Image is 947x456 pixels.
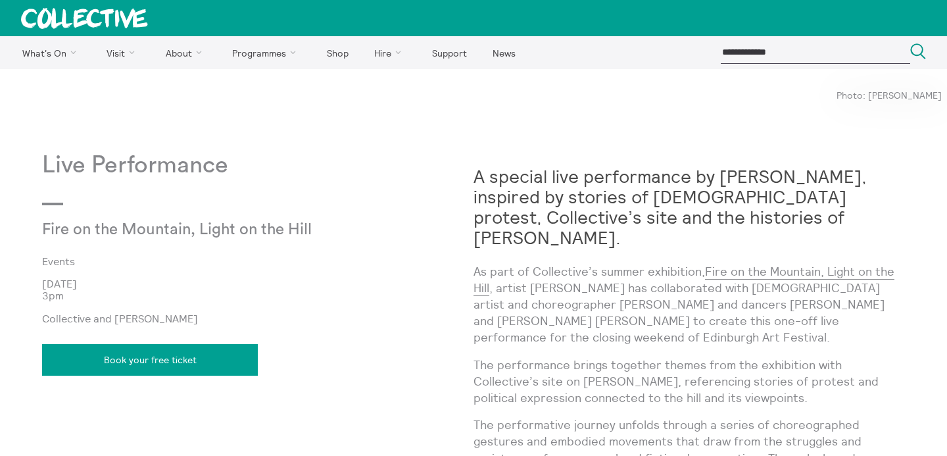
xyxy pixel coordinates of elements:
a: Support [420,36,478,69]
p: As part of Collective’s summer exhibition, , artist [PERSON_NAME] has collaborated with [DEMOGRAP... [473,263,905,346]
a: Hire [363,36,418,69]
a: Programmes [221,36,313,69]
p: The performance brings together themes from the exhibition with Collective’s site on [PERSON_NAME... [473,357,905,407]
a: Events [42,255,452,267]
a: Visit [95,36,152,69]
p: [DATE] [42,278,473,290]
p: 3pm [42,290,473,301]
a: Fire on the Mountain, Light on the Hill [473,264,894,296]
a: Book your free ticket [42,344,258,376]
p: Fire on the Mountain, Light on the Hill [42,221,329,240]
p: Collective and [PERSON_NAME] [42,313,473,324]
a: What's On [11,36,93,69]
a: Shop [315,36,360,69]
a: News [481,36,527,69]
a: About [154,36,218,69]
p: Live Performance [42,152,473,179]
strong: A special live performance by [PERSON_NAME], inspired by stories of [DEMOGRAPHIC_DATA] protest, C... [473,165,867,249]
